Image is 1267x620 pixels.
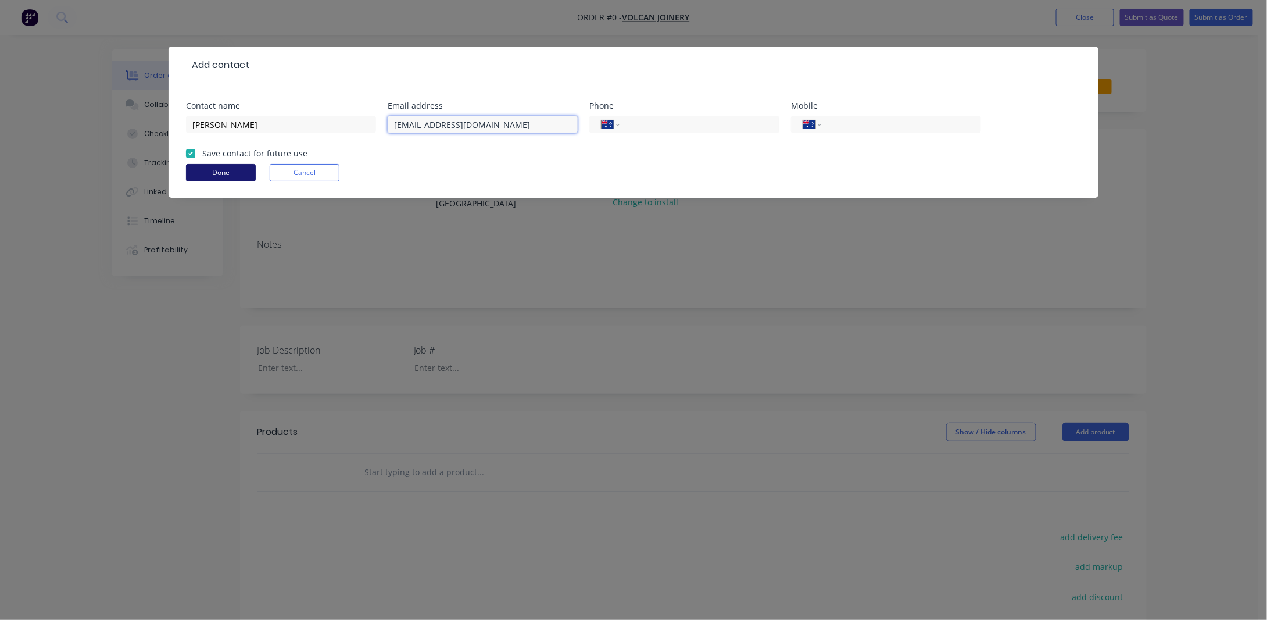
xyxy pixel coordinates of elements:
div: Contact name [186,102,376,110]
div: Email address [388,102,578,110]
button: Done [186,164,256,181]
div: Mobile [791,102,981,110]
div: Phone [589,102,779,110]
label: Save contact for future use [202,147,307,159]
div: Add contact [186,58,249,72]
button: Cancel [270,164,339,181]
